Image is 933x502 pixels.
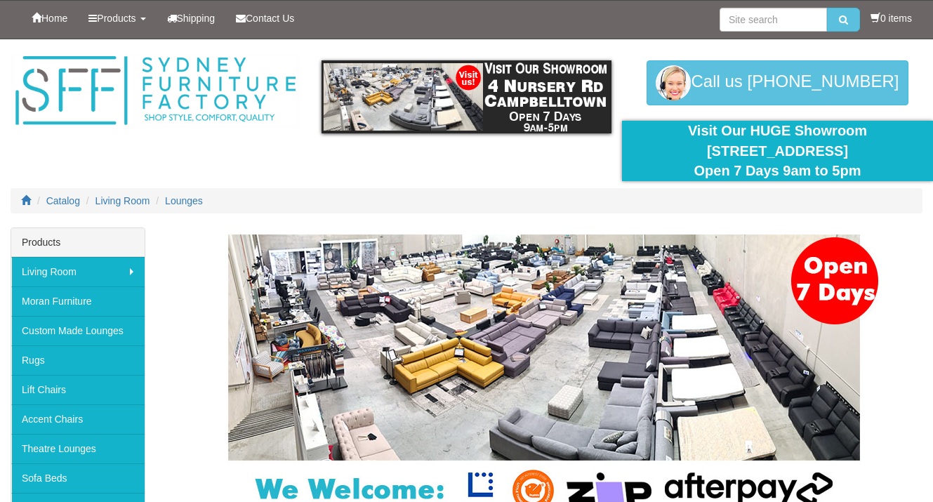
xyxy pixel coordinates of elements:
[46,195,80,206] a: Catalog
[11,375,145,404] a: Lift Chairs
[78,1,156,36] a: Products
[11,228,145,257] div: Products
[11,53,300,128] img: Sydney Furniture Factory
[11,434,145,463] a: Theatre Lounges
[11,404,145,434] a: Accent Chairs
[225,1,305,36] a: Contact Us
[21,1,78,36] a: Home
[11,463,145,493] a: Sofa Beds
[11,257,145,286] a: Living Room
[11,286,145,316] a: Moran Furniture
[11,316,145,345] a: Custom Made Lounges
[322,60,611,133] img: showroom.gif
[11,345,145,375] a: Rugs
[633,121,922,181] div: Visit Our HUGE Showroom [STREET_ADDRESS] Open 7 Days 9am to 5pm
[165,195,203,206] a: Lounges
[246,13,294,24] span: Contact Us
[41,13,67,24] span: Home
[97,13,135,24] span: Products
[720,8,827,32] input: Site search
[95,195,150,206] a: Living Room
[177,13,216,24] span: Shipping
[157,1,226,36] a: Shipping
[871,11,912,25] li: 0 items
